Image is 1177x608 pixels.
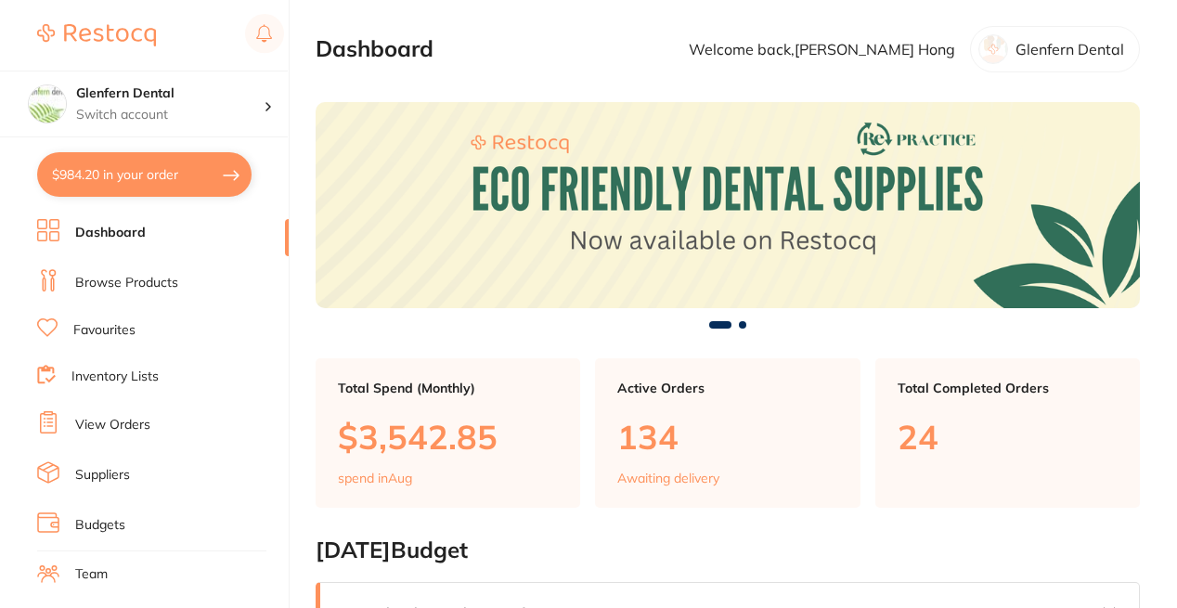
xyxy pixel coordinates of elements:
p: Welcome back, [PERSON_NAME] Hong [689,41,955,58]
a: Budgets [75,516,125,535]
p: $3,542.85 [338,418,558,456]
p: 134 [617,418,837,456]
a: Inventory Lists [71,368,159,386]
img: Glenfern Dental [29,85,66,123]
h4: Glenfern Dental [76,84,264,103]
p: 24 [898,418,1118,456]
p: Active Orders [617,381,837,395]
button: $984.20 in your order [37,152,252,197]
a: Browse Products [75,274,178,292]
h2: [DATE] Budget [316,537,1140,563]
img: Dashboard [316,102,1140,308]
p: Awaiting delivery [617,471,719,485]
a: Restocq Logo [37,14,156,57]
p: Total Completed Orders [898,381,1118,395]
p: Glenfern Dental [1015,41,1124,58]
p: spend in Aug [338,471,412,485]
a: View Orders [75,416,150,434]
a: Active Orders134Awaiting delivery [595,358,860,509]
a: Dashboard [75,224,146,242]
img: Restocq Logo [37,24,156,46]
p: Switch account [76,106,264,124]
a: Favourites [73,321,136,340]
p: Total Spend (Monthly) [338,381,558,395]
a: Team [75,565,108,584]
a: Total Completed Orders24 [875,358,1140,509]
a: Suppliers [75,466,130,485]
h2: Dashboard [316,36,433,62]
a: Total Spend (Monthly)$3,542.85spend inAug [316,358,580,509]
